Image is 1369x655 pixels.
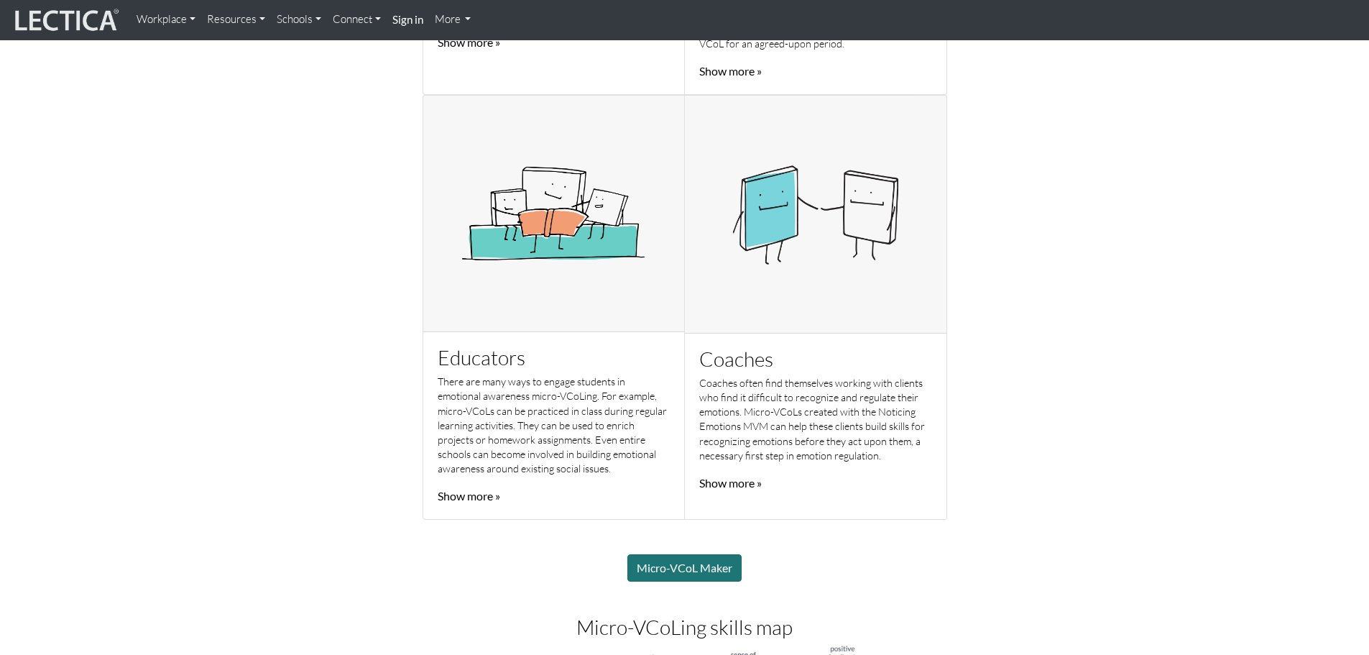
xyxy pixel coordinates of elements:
[429,6,477,34] a: More
[685,104,946,324] img: Cartoon of a coach and client
[201,6,271,34] a: Resources
[699,376,932,463] p: Coaches often find themselves working with clients who find it difficult to recognize and regulat...
[438,347,670,369] h3: Educators
[699,476,762,490] a: Show more »
[271,6,327,34] a: Schools
[387,6,429,35] a: Sign in
[699,64,762,78] a: Show more »
[327,6,387,34] a: Connect
[438,35,500,49] a: Show more »
[11,6,119,34] img: lecticalive
[392,13,423,26] strong: Sign in
[423,104,685,323] img: Cartoon of teacher reading to students
[131,6,201,34] a: Workplace
[286,616,1084,638] h3: Micro-VCoLing skills map
[699,348,932,370] h3: Coaches
[438,489,500,503] a: Show more »
[438,375,670,476] p: There are many ways to engage students in emotional awareness micro-VCoLing. For example, micro-V...
[627,554,742,582] a: Micro-VCoL Maker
